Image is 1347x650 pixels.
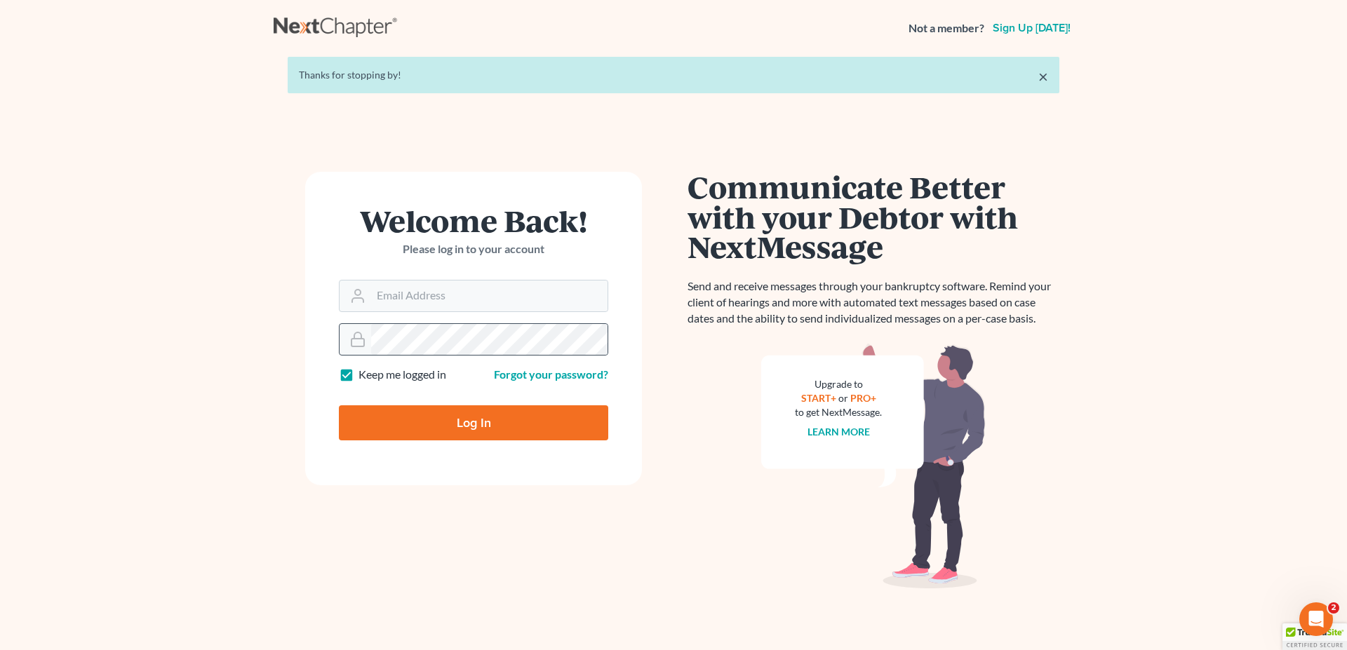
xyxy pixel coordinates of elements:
[299,68,1048,82] div: Thanks for stopping by!
[795,405,882,419] div: to get NextMessage.
[688,172,1059,262] h1: Communicate Better with your Debtor with NextMessage
[909,20,984,36] strong: Not a member?
[358,367,446,383] label: Keep me logged in
[1038,68,1048,85] a: ×
[838,392,848,404] span: or
[339,405,608,440] input: Log In
[339,205,608,236] h1: Welcome Back!
[795,377,882,391] div: Upgrade to
[1328,602,1339,614] span: 2
[494,367,608,381] a: Forgot your password?
[371,280,608,311] input: Email Address
[807,426,870,438] a: Learn more
[339,241,608,257] p: Please log in to your account
[850,392,876,404] a: PRO+
[1282,623,1347,650] div: TrustedSite Certified
[990,22,1073,34] a: Sign up [DATE]!
[801,392,836,404] a: START+
[688,278,1059,327] p: Send and receive messages through your bankruptcy software. Remind your client of hearings and mo...
[1299,602,1333,636] iframe: Intercom live chat
[761,344,986,589] img: nextmessage_bg-59042aed3d76b12b5cd301f8e5b87938c9018125f34e5fa2b7a6b67550977c72.svg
